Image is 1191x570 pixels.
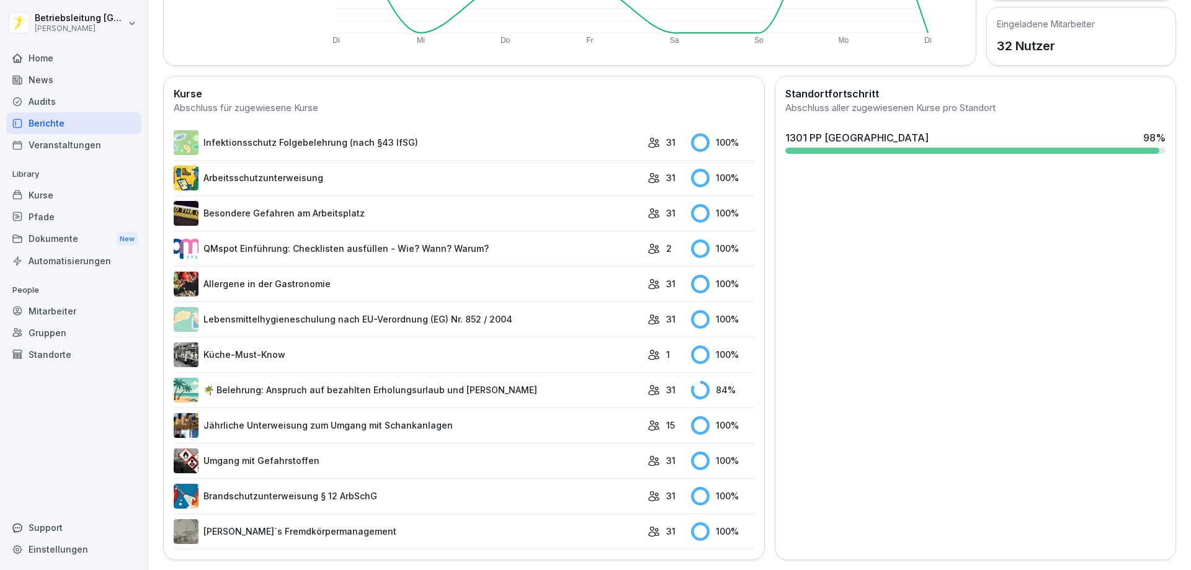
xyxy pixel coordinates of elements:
p: 32 Nutzer [997,37,1095,55]
p: Betriebsleitung [GEOGRAPHIC_DATA] [35,13,125,24]
div: 100 % [691,487,754,505]
a: Home [6,47,141,69]
div: Support [6,517,141,538]
img: gxsnf7ygjsfsmxd96jxi4ufn.png [174,307,198,332]
p: 1 [666,348,670,361]
a: News [6,69,141,91]
a: Umgang mit Gefahrstoffen [174,448,641,473]
a: Arbeitsschutzunterweisung [174,166,641,190]
div: 100 % [691,452,754,470]
h2: Kurse [174,86,754,101]
a: Berichte [6,112,141,134]
a: Einstellungen [6,538,141,560]
div: 100 % [691,275,754,293]
text: Di [332,36,339,45]
a: Standorte [6,344,141,365]
a: 🌴 Belehrung: Anspruch auf bezahlten Erholungsurlaub und [PERSON_NAME] [174,378,641,403]
img: bgsrfyvhdm6180ponve2jajk.png [174,166,198,190]
a: QMspot Einführung: Checklisten ausfüllen - Wie? Wann? Warum? [174,236,641,261]
img: s9mc00x6ussfrb3lxoajtb4r.png [174,378,198,403]
text: Mi [417,36,425,45]
p: 31 [666,525,676,538]
div: New [117,232,138,246]
img: gsgognukgwbtoe3cnlsjjbmw.png [174,272,198,296]
p: Library [6,164,141,184]
text: Fr [586,36,593,45]
a: Jährliche Unterweisung zum Umgang mit Schankanlagen [174,413,641,438]
a: Allergene in der Gastronomie [174,272,641,296]
text: Di [924,36,931,45]
a: Besondere Gefahren am Arbeitsplatz [174,201,641,226]
div: 100 % [691,416,754,435]
p: 31 [666,171,676,184]
p: [PERSON_NAME] [35,24,125,33]
div: 1301 PP [GEOGRAPHIC_DATA] [785,130,929,145]
h2: Standortfortschritt [785,86,1166,101]
div: 100 % [691,345,754,364]
a: Infektionsschutz Folgebelehrung (nach §43 IfSG) [174,130,641,155]
a: DokumenteNew [6,228,141,251]
a: Küche-Must-Know [174,342,641,367]
a: Gruppen [6,322,141,344]
a: Mitarbeiter [6,300,141,322]
img: zq4t51x0wy87l3xh8s87q7rq.png [174,201,198,226]
img: ro33qf0i8ndaw7nkfv0stvse.png [174,448,198,473]
div: 100 % [691,239,754,258]
div: Dokumente [6,228,141,251]
img: rsy9vu330m0sw5op77geq2rv.png [174,236,198,261]
p: 31 [666,454,676,467]
div: 100 % [691,169,754,187]
a: Automatisierungen [6,250,141,272]
img: tgff07aey9ahi6f4hltuk21p.png [174,130,198,155]
a: Veranstaltungen [6,134,141,156]
a: [PERSON_NAME]`s Fremdkörpermanagement [174,519,641,544]
div: Abschluss für zugewiesene Kurse [174,101,754,115]
p: 31 [666,136,676,149]
p: 31 [666,313,676,326]
text: Mo [838,36,849,45]
text: Sa [670,36,679,45]
img: gxc2tnhhndim38heekucasph.png [174,342,198,367]
img: etou62n52bjq4b8bjpe35whp.png [174,413,198,438]
a: 1301 PP [GEOGRAPHIC_DATA]98% [780,125,1171,159]
div: 84 % [691,381,754,399]
text: Do [501,36,511,45]
p: 31 [666,489,676,502]
a: Audits [6,91,141,112]
p: People [6,280,141,300]
div: 100 % [691,133,754,152]
a: Brandschutzunterweisung § 12 ArbSchG [174,484,641,509]
div: 100 % [691,204,754,223]
h5: Eingeladene Mitarbeiter [997,17,1095,30]
div: 100 % [691,522,754,541]
a: Pfade [6,206,141,228]
div: 98 % [1143,130,1166,145]
a: Lebensmittelhygieneschulung nach EU-Verordnung (EG) Nr. 852 / 2004 [174,307,641,332]
p: 15 [666,419,675,432]
img: ltafy9a5l7o16y10mkzj65ij.png [174,519,198,544]
div: 100 % [691,310,754,329]
img: b0iy7e1gfawqjs4nezxuanzk.png [174,484,198,509]
p: 31 [666,383,676,396]
p: 31 [666,207,676,220]
p: 2 [666,242,672,255]
a: Kurse [6,184,141,206]
div: Abschluss aller zugewiesenen Kurse pro Standort [785,101,1166,115]
p: 31 [666,277,676,290]
text: So [754,36,764,45]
